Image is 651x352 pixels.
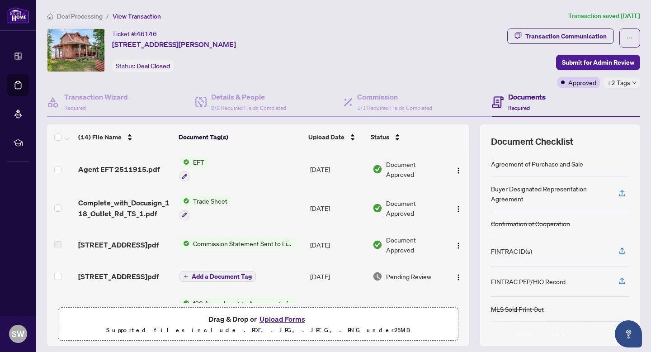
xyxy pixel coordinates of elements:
[308,132,344,142] span: Upload Date
[508,105,530,111] span: Required
[307,189,369,228] td: [DATE]
[491,276,566,286] div: FINTRAC PEP/HIO Record
[175,124,305,150] th: Document Tag(s)
[367,124,445,150] th: Status
[491,159,583,169] div: Agreement of Purchase and Sale
[78,164,160,175] span: Agent EFT 2511915.pdf
[211,105,286,111] span: 2/2 Required Fields Completed
[357,91,432,102] h4: Commission
[192,273,252,280] span: Add a Document Tag
[305,124,367,150] th: Upload Date
[64,105,86,111] span: Required
[568,77,596,87] span: Approved
[64,325,453,336] p: Supported files include .PDF, .JPG, .JPEG, .PNG under 25 MB
[179,238,297,248] button: Status IconCommission Statement Sent to Listing Brokerage
[179,298,189,308] img: Status Icon
[257,313,308,325] button: Upload Forms
[455,167,462,174] img: Logo
[189,157,208,167] span: EFT
[112,29,157,39] div: Ticket #:
[386,235,443,255] span: Document Approved
[184,274,188,279] span: plus
[455,242,462,249] img: Logo
[112,39,236,50] span: [STREET_ADDRESS][PERSON_NAME]
[386,271,431,281] span: Pending Review
[106,11,109,21] li: /
[189,298,297,308] span: 120 Amendment to Agreement of Purchase and Sale
[78,239,159,250] span: [STREET_ADDRESS]pdf
[179,196,189,206] img: Status Icon
[627,35,633,41] span: ellipsis
[7,7,29,24] img: logo
[211,91,286,102] h4: Details & People
[455,274,462,281] img: Logo
[491,135,573,148] span: Document Checklist
[12,328,24,340] span: SW
[78,271,159,282] span: [STREET_ADDRESS]pdf
[75,124,175,150] th: (14) File Name
[179,238,189,248] img: Status Icon
[307,228,369,262] td: [DATE]
[451,238,466,252] button: Logo
[507,29,614,44] button: Transaction Communication
[615,320,642,347] button: Open asap
[451,201,466,215] button: Logo
[47,29,104,71] img: IMG-X12284951_1.jpg
[508,91,546,102] h4: Documents
[451,162,466,176] button: Logo
[491,184,608,204] div: Buyer Designated Representation Agreement
[307,150,369,189] td: [DATE]
[57,12,103,20] span: Deal Processing
[179,157,189,167] img: Status Icon
[373,240,382,250] img: Document Status
[386,300,443,320] span: Document Approved
[451,269,466,284] button: Logo
[607,77,630,88] span: +2 Tags
[357,105,432,111] span: 1/1 Required Fields Completed
[113,12,161,20] span: View Transaction
[189,196,231,206] span: Trade Sheet
[307,291,369,330] td: [DATE]
[373,203,382,213] img: Document Status
[179,157,208,181] button: Status IconEFT
[112,60,174,72] div: Status:
[373,271,382,281] img: Document Status
[78,132,122,142] span: (14) File Name
[556,55,640,70] button: Submit for Admin Review
[491,304,544,314] div: MLS Sold Print Out
[491,246,532,256] div: FINTRAC ID(s)
[455,205,462,213] img: Logo
[386,198,443,218] span: Document Approved
[307,262,369,291] td: [DATE]
[47,13,53,19] span: home
[179,298,297,323] button: Status Icon120 Amendment to Agreement of Purchase and Sale
[525,29,607,43] div: Transaction Communication
[137,30,157,38] span: 46146
[568,11,640,21] article: Transaction saved [DATE]
[78,197,172,219] span: Complete_with_Docusign_118_Outlet_Rd_TS_1.pdf
[371,132,389,142] span: Status
[373,164,382,174] img: Document Status
[179,196,231,220] button: Status IconTrade Sheet
[189,238,297,248] span: Commission Statement Sent to Listing Brokerage
[632,81,637,85] span: down
[491,219,570,228] div: Confirmation of Cooperation
[179,271,256,282] button: Add a Document Tag
[137,62,170,70] span: Deal Closed
[208,313,308,325] span: Drag & Drop or
[58,308,458,341] span: Drag & Drop orUpload FormsSupported files include .PDF, .JPG, .JPEG, .PNG under25MB
[562,55,634,70] span: Submit for Admin Review
[386,159,443,179] span: Document Approved
[64,91,128,102] h4: Transaction Wizard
